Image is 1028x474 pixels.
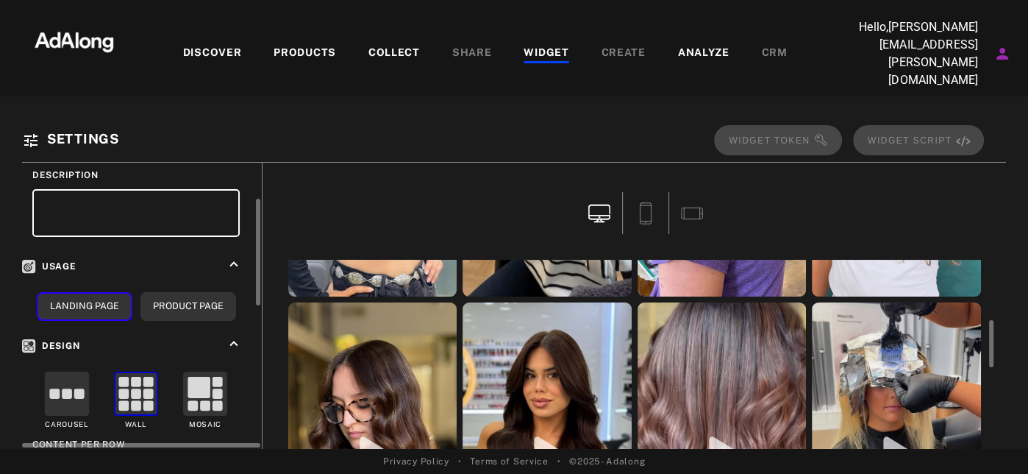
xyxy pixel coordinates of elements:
button: Landing Page [37,292,132,321]
div: SHARE [452,45,492,63]
div: Description [32,169,240,182]
span: Usage [22,261,76,272]
div: Widget de chat [954,403,1028,474]
div: WIDGET [524,45,568,63]
iframe: Chat Widget [954,403,1028,474]
button: Account settings [990,41,1015,66]
div: Mosaic [189,420,221,431]
div: ANALYZE [678,45,729,63]
span: Design [22,341,79,351]
div: Carousel [45,420,89,431]
i: keyboard_arrow_up [226,336,242,352]
div: PRODUCTS [274,45,336,63]
p: Hello, [PERSON_NAME][EMAIL_ADDRESS][PERSON_NAME][DOMAIN_NAME] [831,18,978,89]
span: ⚠️ Please save or reset your changes to copy the token [714,125,842,155]
span: ⚠️ Please save or reset your changes to copy the script [853,125,984,155]
span: • [557,455,561,468]
button: Product Page [140,292,236,321]
img: 63233d7d88ed69de3c212112c67096b6.png [10,18,139,63]
div: COLLECT [368,45,420,63]
div: CREATE [602,45,646,63]
span: • [458,455,462,468]
div: Wall [125,420,147,431]
span: © 2025 - Adalong [569,455,645,468]
div: DISCOVER [183,45,242,63]
a: Privacy Policy [383,455,449,468]
div: CRM [762,45,788,63]
i: keyboard_arrow_up [226,256,242,272]
a: Terms of Service [470,455,548,468]
span: Settings [47,131,119,146]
